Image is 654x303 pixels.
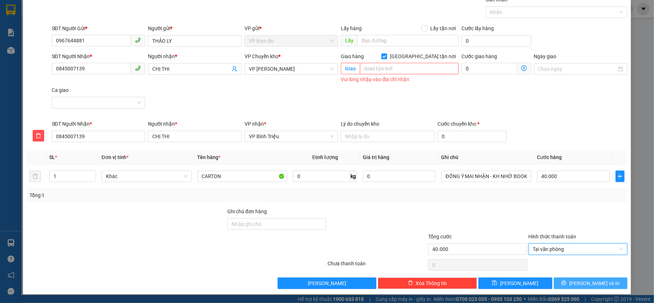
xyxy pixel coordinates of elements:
span: close-circle [619,247,623,251]
span: Lấy hàng [341,25,362,31]
span: delete [408,280,413,286]
label: Ca giao [52,87,69,93]
input: 0 [363,171,435,182]
span: plus [616,173,625,179]
span: phone [135,65,141,71]
span: Tại văn phòng [533,244,623,255]
span: Decrease Value [88,176,96,182]
th: Ghi chú [439,150,534,164]
span: SL [49,154,55,160]
span: VP Chuyển kho [245,53,278,59]
div: Người nhận [148,52,242,60]
span: Giá trị hàng [363,154,389,160]
span: VP Đức Liễu [249,64,334,74]
span: Tổng cước [428,234,452,239]
div: SĐT Người Nhận [52,52,145,60]
span: dollar-circle [521,65,527,71]
button: deleteXóa Thông tin [378,278,477,289]
label: Ghi chú đơn hàng [227,209,267,214]
span: printer [561,280,566,286]
label: Cước lấy hàng [461,25,494,31]
span: [PERSON_NAME] [500,279,538,287]
span: VP Bình Triệu [249,131,334,142]
span: [PERSON_NAME] [308,279,346,287]
span: Cước hàng [537,154,562,160]
div: VP gửi [245,24,338,32]
button: delete [29,171,41,182]
button: save[PERSON_NAME] [478,278,552,289]
span: delete [33,133,44,139]
div: Người nhận [148,120,242,128]
span: user-add [232,66,237,72]
span: Increase Value [88,171,96,176]
input: Ghi Chú [441,171,532,182]
span: Lấy [341,35,357,46]
input: Ngày giao [538,65,617,73]
div: Tổng: 1 [29,191,253,199]
button: plus [616,171,625,182]
button: [PERSON_NAME] [278,278,377,289]
input: VD: Bàn, Ghế [198,171,288,182]
span: Lấy tận nơi [427,24,459,32]
label: Hình thức thanh toán [529,234,576,239]
span: [PERSON_NAME] và In [569,279,620,287]
input: Tên người nhận [148,131,242,142]
span: [GEOGRAPHIC_DATA] tận nơi [387,52,459,60]
span: Xóa Thông tin [416,279,447,287]
div: SĐT Người Gửi [52,24,145,32]
div: Cước chuyển kho [437,120,507,128]
input: SĐT người nhận [52,131,145,142]
div: SĐT Người Nhận [52,120,145,128]
input: Cước giao hàng [461,63,517,74]
span: Khác [106,171,187,182]
span: Định lượng [312,154,338,160]
span: Giao [341,63,360,74]
span: Tên hàng [198,154,221,160]
span: Đơn vị tính [102,154,129,160]
button: printer[PERSON_NAME] và In [554,278,628,289]
span: Giao hàng [341,53,364,59]
input: Giao tận nơi [360,63,459,74]
label: Lý do chuyển kho [341,121,379,127]
input: Dọc đường [357,35,459,46]
label: Ngày giao [534,53,557,59]
span: kg [350,171,357,182]
span: up [90,172,94,176]
input: Lý do chuyển kho [341,131,435,142]
div: Vui lòng nhập vào địa chỉ nhận [341,75,459,84]
span: VP nhận [245,121,264,127]
span: phone [135,37,141,43]
label: Cước giao hàng [461,53,497,59]
span: save [492,280,497,286]
span: down [90,177,94,181]
button: delete [33,130,44,141]
div: Người gửi [148,24,242,32]
input: Ghi chú đơn hàng [227,218,326,230]
span: VP Bom Bo [249,36,334,46]
div: Chưa thanh toán [327,260,427,272]
input: Cước lấy hàng [461,35,531,47]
